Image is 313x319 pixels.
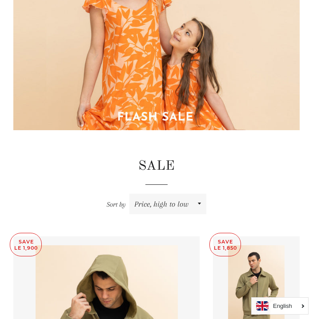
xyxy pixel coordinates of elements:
span: Sort by [107,200,126,208]
i: English [273,303,292,309]
h1: SALE [13,157,300,175]
a: English [256,301,304,311]
p: Save LE 1,850 [210,233,241,256]
p: Save LE 1,900 [10,233,41,256]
